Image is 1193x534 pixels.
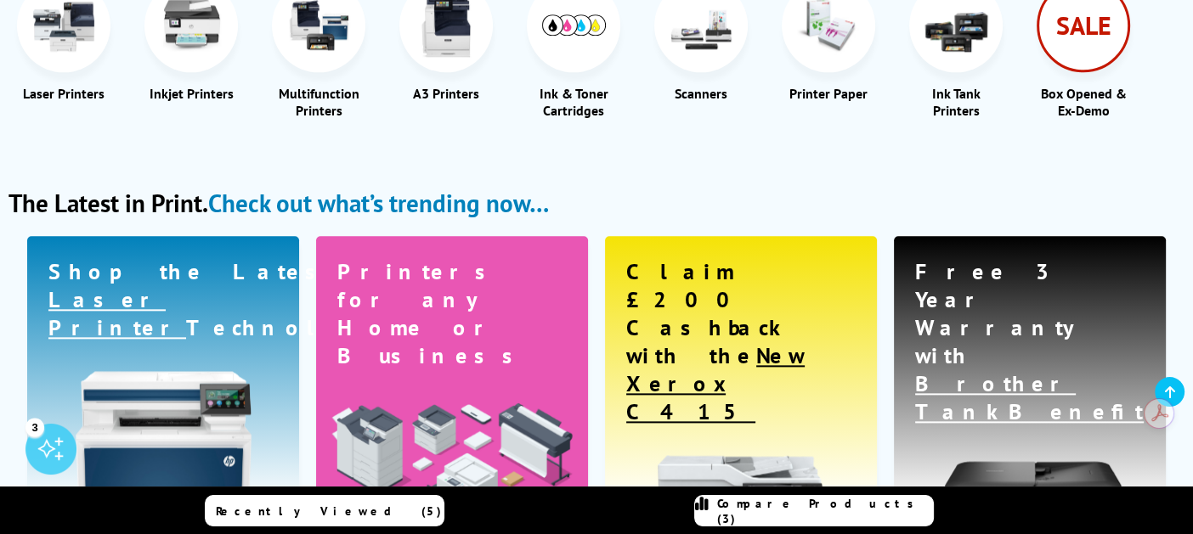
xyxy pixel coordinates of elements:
div: Ink & Toner Cartridges [527,85,620,119]
img: Ink and Toner Cartridges [542,14,606,36]
div: Ink Tank Printers [909,85,1003,119]
div: 3 [25,418,44,436]
span: Compare Products (3) [717,496,933,526]
span: Recently Viewed (5) [216,503,442,519]
div: Box Opened & Ex-Demo [1037,85,1130,119]
div: Free 3 Year Warranty with [915,257,1145,425]
div: Claim £200 Cashback with the [626,257,856,425]
div: Inkjet Printers [144,85,238,102]
a: Brother TankBenefit [915,369,1144,425]
div: Printers for any Home or Business [337,257,567,369]
div: Shop the Latest in Technology. [48,257,447,341]
a: Laser Printer [48,285,186,341]
span: Check out what’s trending now… [208,187,549,219]
a: Compare Products (3) [694,495,934,526]
div: Multifunction Printers [272,85,365,119]
a: Recently Viewed (5) [205,495,444,526]
div: Laser Printers [17,85,110,102]
a: New Xerox C415 [626,341,805,425]
div: A3 Printers [399,85,493,102]
div: Printer Paper [782,85,875,102]
div: Scanners [654,85,748,102]
div: The Latest in Print. [8,187,549,219]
